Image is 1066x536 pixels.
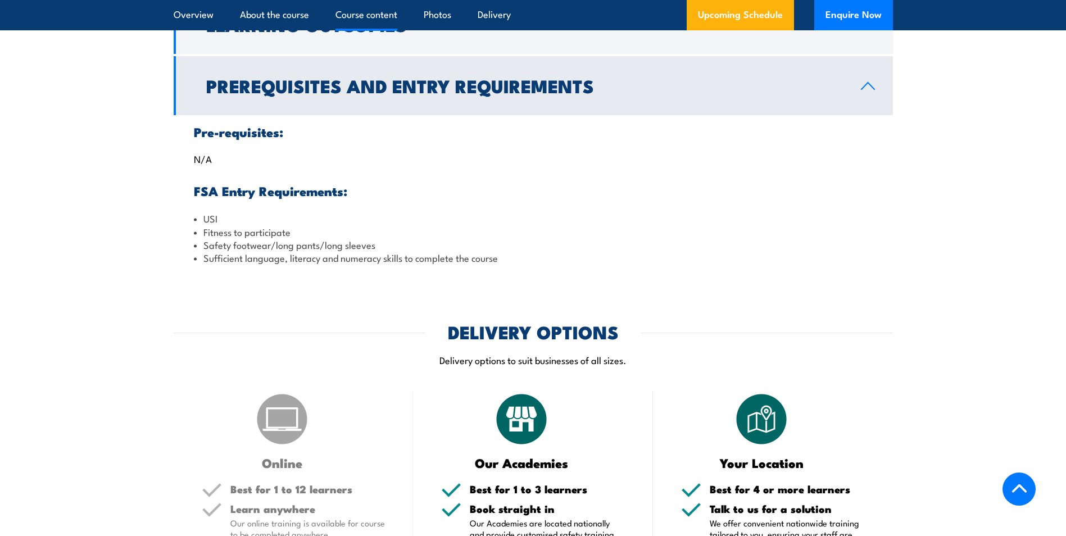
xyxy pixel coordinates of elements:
[174,56,893,115] a: Prerequisites and Entry Requirements
[448,324,619,339] h2: DELIVERY OPTIONS
[470,484,625,494] h5: Best for 1 to 3 learners
[441,456,602,469] h3: Our Academies
[194,212,873,225] li: USI
[202,456,363,469] h3: Online
[194,238,873,251] li: Safety footwear/long pants/long sleeves
[710,503,865,514] h5: Talk to us for a solution
[194,251,873,264] li: Sufficient language, literacy and numeracy skills to complete the course
[194,225,873,238] li: Fitness to participate
[230,484,385,494] h5: Best for 1 to 12 learners
[710,484,865,494] h5: Best for 4 or more learners
[194,125,873,138] h3: Pre-requisites:
[230,503,385,514] h5: Learn anywhere
[194,153,873,164] p: N/A
[681,456,842,469] h3: Your Location
[470,503,625,514] h5: Book straight in
[194,184,873,197] h3: FSA Entry Requirements:
[174,353,893,366] p: Delivery options to suit businesses of all sizes.
[206,16,843,32] h2: Learning Outcomes
[206,78,843,93] h2: Prerequisites and Entry Requirements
